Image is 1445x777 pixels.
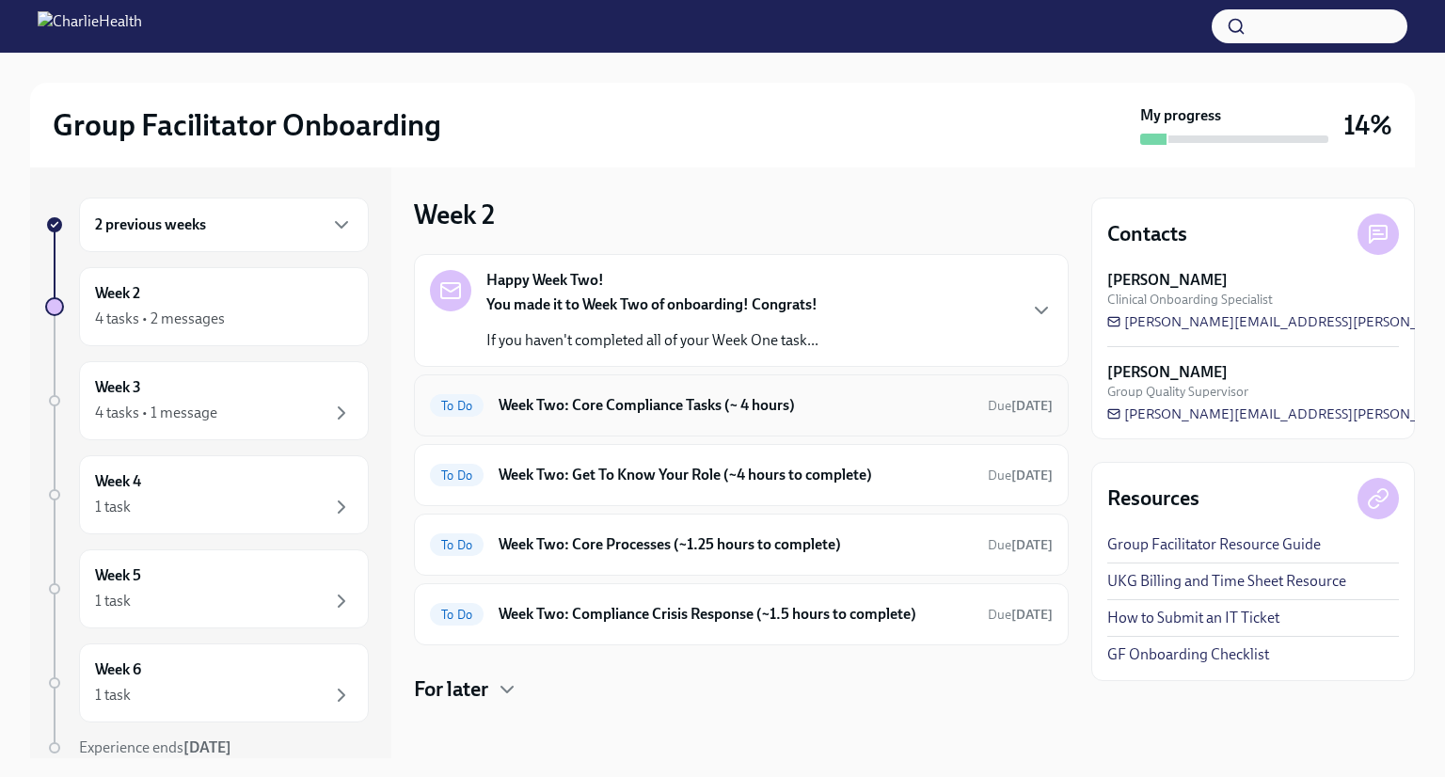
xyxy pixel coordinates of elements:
span: September 29th, 2025 09:00 [988,467,1053,484]
a: UKG Billing and Time Sheet Resource [1107,571,1346,592]
span: To Do [430,608,484,622]
h6: Week 6 [95,659,141,680]
img: CharlieHealth [38,11,142,41]
h3: Week 2 [414,198,495,231]
span: September 29th, 2025 09:00 [988,606,1053,624]
a: How to Submit an IT Ticket [1107,608,1279,628]
span: Experience ends [79,738,231,756]
div: 1 task [95,685,131,706]
h6: Week 4 [95,471,141,492]
span: Due [988,468,1053,484]
h6: Week 5 [95,565,141,586]
span: Due [988,607,1053,623]
span: Due [988,398,1053,414]
h6: Week Two: Core Processes (~1.25 hours to complete) [499,534,973,555]
h4: Resources [1107,484,1199,513]
h6: 2 previous weeks [95,214,206,235]
h6: Week 2 [95,283,140,304]
span: To Do [430,399,484,413]
strong: [DATE] [1011,398,1053,414]
strong: [DATE] [1011,607,1053,623]
a: Group Facilitator Resource Guide [1107,534,1321,555]
a: Week 24 tasks • 2 messages [45,267,369,346]
span: Due [988,537,1053,553]
strong: You made it to Week Two of onboarding! Congrats! [486,295,818,313]
a: Week 51 task [45,549,369,628]
h4: Contacts [1107,220,1187,248]
div: For later [414,675,1069,704]
p: If you haven't completed all of your Week One task... [486,330,818,351]
a: Week 61 task [45,643,369,722]
h6: Week 3 [95,377,141,398]
strong: [DATE] [1011,468,1053,484]
a: To DoWeek Two: Core Processes (~1.25 hours to complete)Due[DATE] [430,530,1053,560]
span: To Do [430,538,484,552]
span: Group Quality Supervisor [1107,383,1248,401]
h2: Group Facilitator Onboarding [53,106,441,144]
a: To DoWeek Two: Get To Know Your Role (~4 hours to complete)Due[DATE] [430,460,1053,490]
h4: For later [414,675,488,704]
div: 4 tasks • 1 message [95,403,217,423]
strong: Happy Week Two! [486,270,604,291]
span: September 29th, 2025 09:00 [988,397,1053,415]
strong: [DATE] [1011,537,1053,553]
a: To DoWeek Two: Core Compliance Tasks (~ 4 hours)Due[DATE] [430,390,1053,420]
span: To Do [430,468,484,483]
strong: [PERSON_NAME] [1107,362,1228,383]
div: 1 task [95,497,131,517]
h6: Week Two: Compliance Crisis Response (~1.5 hours to complete) [499,604,973,625]
a: Week 41 task [45,455,369,534]
div: 4 tasks • 2 messages [95,309,225,329]
h3: 14% [1343,108,1392,142]
a: Week 34 tasks • 1 message [45,361,369,440]
strong: My progress [1140,105,1221,126]
h6: Week Two: Get To Know Your Role (~4 hours to complete) [499,465,973,485]
a: GF Onboarding Checklist [1107,644,1269,665]
span: September 29th, 2025 09:00 [988,536,1053,554]
div: 1 task [95,591,131,611]
div: 2 previous weeks [79,198,369,252]
a: To DoWeek Two: Compliance Crisis Response (~1.5 hours to complete)Due[DATE] [430,599,1053,629]
strong: [DATE] [183,738,231,756]
span: Clinical Onboarding Specialist [1107,291,1273,309]
strong: [PERSON_NAME] [1107,270,1228,291]
h6: Week Two: Core Compliance Tasks (~ 4 hours) [499,395,973,416]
